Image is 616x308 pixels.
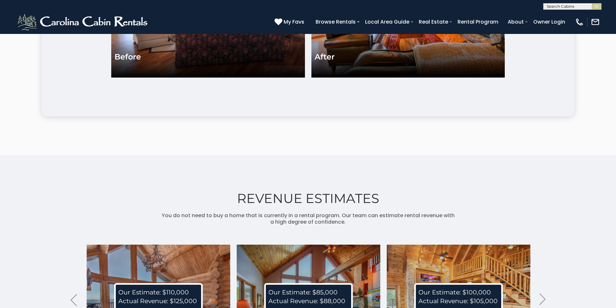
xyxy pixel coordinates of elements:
[591,17,600,27] img: mail-regular-white.png
[530,16,568,27] a: Owner Login
[284,18,304,26] span: My Favs
[315,52,335,61] p: After
[416,16,451,27] a: Real Estate
[504,16,527,27] a: About
[575,17,584,27] img: phone-regular-white.png
[16,12,150,32] img: White-1-2.png
[16,191,600,206] h2: REVENUE ESTIMATES
[454,16,502,27] a: Rental Program
[161,212,455,225] p: You do not need to buy a home that is currently in a rental program. Our team can estimate rental...
[114,52,141,61] p: Before
[362,16,413,27] a: Local Area Guide
[312,16,359,27] a: Browse Rentals
[275,18,306,26] a: My Favs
